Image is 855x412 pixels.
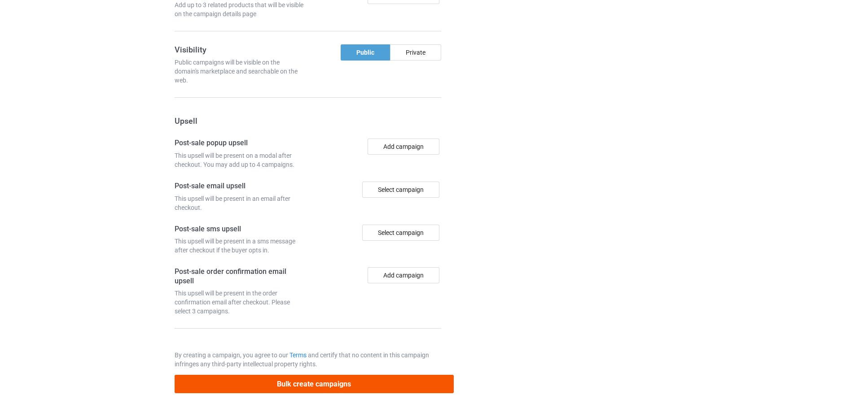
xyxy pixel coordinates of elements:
[368,267,439,283] button: Add campaign
[175,58,305,85] div: Public campaigns will be visible on the domain's marketplace and searchable on the web.
[368,139,439,155] button: Add campaign
[175,44,305,55] h3: Visibility
[175,351,441,369] p: By creating a campaign, you agree to our and certify that no content in this campaign infringes a...
[289,351,307,359] a: Terms
[175,375,454,393] button: Bulk create campaigns
[390,44,441,61] div: Private
[341,44,390,61] div: Public
[362,182,439,198] div: Select campaign
[175,182,305,191] h4: Post-sale email upsell
[175,194,305,212] div: This upsell will be present in an email after checkout.
[175,267,305,286] h4: Post-sale order confirmation email upsell
[175,139,305,148] h4: Post-sale popup upsell
[175,225,305,234] h4: Post-sale sms upsell
[175,151,305,169] div: This upsell will be present on a modal after checkout. You may add up to 4 campaigns.
[175,237,305,255] div: This upsell will be present in a sms message after checkout if the buyer opts in.
[175,116,441,126] h3: Upsell
[362,225,439,241] div: Select campaign
[175,0,305,18] div: Add up to 3 related products that will be visible on the campaign details page
[175,289,305,316] div: This upsell will be present in the order confirmation email after checkout. Please select 3 campa...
